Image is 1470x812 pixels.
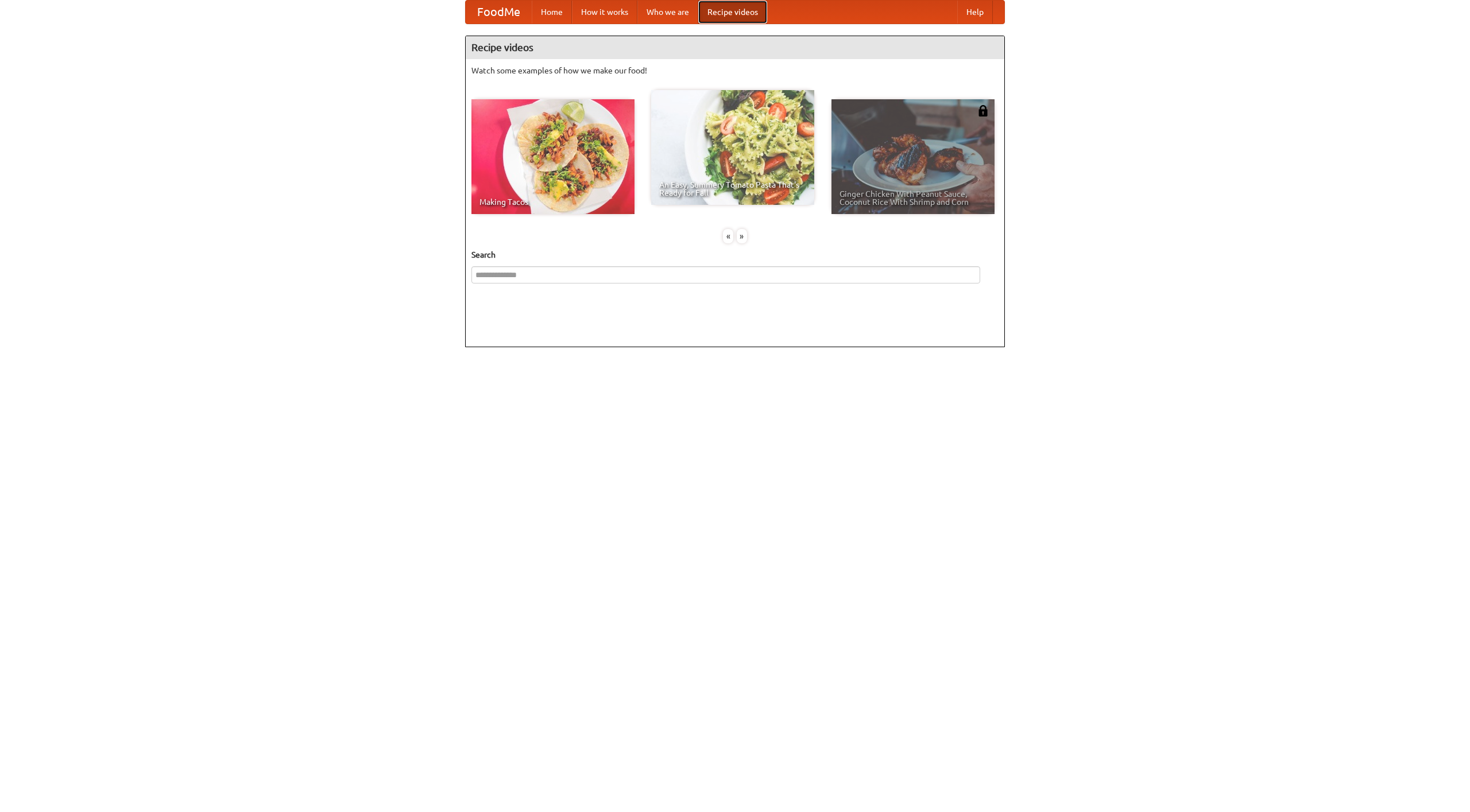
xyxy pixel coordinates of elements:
img: 483408.png [977,105,989,116]
a: How it works [572,1,637,24]
div: « [723,229,733,243]
h4: Recipe videos [466,36,1004,59]
a: Who we are [637,1,698,24]
div: » [737,229,747,243]
a: Home [532,1,572,24]
a: An Easy, Summery Tomato Pasta That's Ready for Fall [651,90,814,205]
a: Making Tacos [471,99,635,214]
span: An Easy, Summery Tomato Pasta That's Ready for Fall [659,181,806,197]
h5: Search [471,249,999,261]
p: Watch some examples of how we make our food! [471,65,999,76]
a: Help [957,1,993,24]
a: Recipe videos [698,1,767,24]
a: FoodMe [466,1,532,24]
span: Making Tacos [479,198,626,206]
